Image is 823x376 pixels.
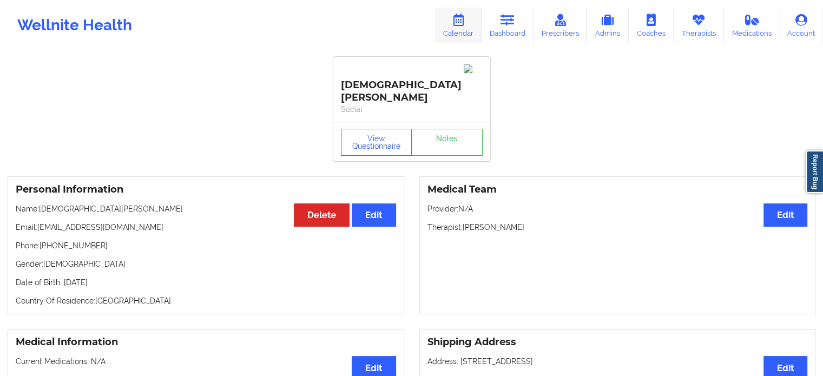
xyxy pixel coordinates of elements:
[806,150,823,193] a: Report Bug
[763,203,807,227] button: Edit
[16,240,396,251] p: Phone: [PHONE_NUMBER]
[16,222,396,233] p: Email: [EMAIL_ADDRESS][DOMAIN_NAME]
[482,8,534,43] a: Dashboard
[534,8,587,43] a: Prescribers
[341,129,412,156] button: View Questionnaire
[674,8,724,43] a: Therapists
[427,222,808,233] p: Therapist: [PERSON_NAME]
[427,356,808,367] p: Address: [STREET_ADDRESS]
[16,295,396,306] p: Country Of Residence: [GEOGRAPHIC_DATA]
[352,203,396,227] button: Edit
[16,259,396,269] p: Gender: [DEMOGRAPHIC_DATA]
[587,8,629,43] a: Admins
[779,8,823,43] a: Account
[629,8,674,43] a: Coaches
[427,336,808,348] h3: Shipping Address
[427,183,808,196] h3: Medical Team
[16,203,396,214] p: Name: [DEMOGRAPHIC_DATA][PERSON_NAME]
[724,8,780,43] a: Medications
[464,64,483,73] img: Image%2Fplaceholer-image.png
[16,277,396,288] p: Date of Birth: [DATE]
[341,62,483,104] div: [DEMOGRAPHIC_DATA][PERSON_NAME]
[16,356,396,367] p: Current Medications: N/A
[16,183,396,196] h3: Personal Information
[341,104,483,115] p: Social
[16,336,396,348] h3: Medical Information
[411,129,483,156] a: Notes
[294,203,350,227] button: Delete
[427,203,808,214] p: Provider: N/A
[435,8,482,43] a: Calendar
